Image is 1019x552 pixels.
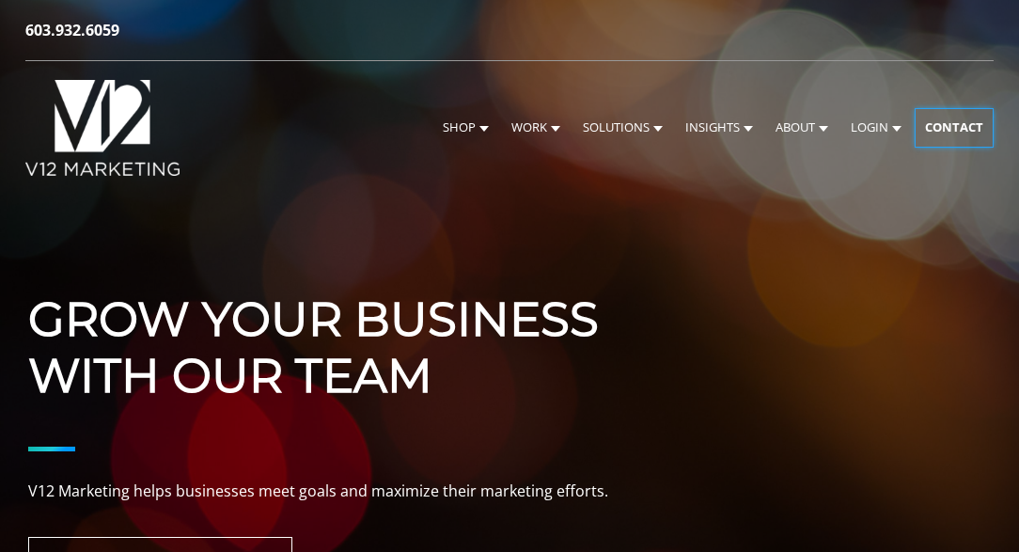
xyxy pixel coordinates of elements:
a: Shop [433,109,498,147]
a: Login [841,109,911,147]
h1: Grow Your Business With Our Team [28,235,991,404]
a: Work [502,109,570,147]
a: Solutions [573,109,672,147]
a: Insights [676,109,762,147]
a: About [766,109,838,147]
a: 603.932.6059 [25,19,119,41]
iframe: Chat Widget [925,462,1019,552]
p: V12 Marketing helps businesses meet goals and maximize their marketing efforts. [28,480,991,504]
img: V12 MARKETING Logo New Hampshire Marketing Agency [25,80,180,176]
a: Contact [916,109,993,147]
